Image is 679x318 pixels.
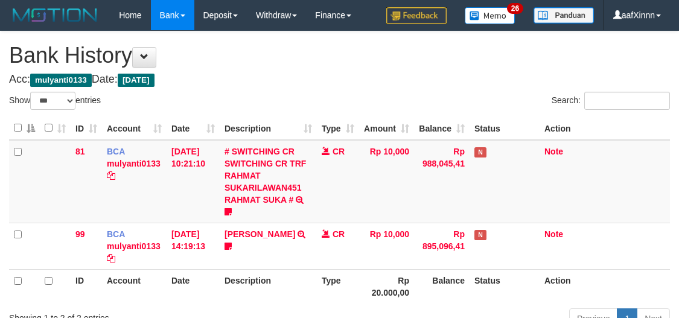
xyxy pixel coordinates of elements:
span: [DATE] [118,74,155,87]
th: Account: activate to sort column ascending [102,116,167,140]
img: MOTION_logo.png [9,6,101,24]
th: ID: activate to sort column ascending [71,116,102,140]
th: Date [167,269,220,304]
th: Description [220,269,317,304]
td: Rp 10,000 [359,140,414,223]
th: Amount: activate to sort column ascending [359,116,414,140]
th: Rp 20.000,00 [359,269,414,304]
span: BCA [107,147,125,156]
span: Has Note [474,147,486,157]
label: Show entries [9,92,101,110]
a: Note [544,147,563,156]
td: Rp 10,000 [359,223,414,269]
a: mulyanti0133 [107,241,161,251]
span: CR [333,229,345,239]
th: Description: activate to sort column ascending [220,116,317,140]
h1: Bank History [9,43,670,68]
select: Showentries [30,92,75,110]
th: Date: activate to sort column ascending [167,116,220,140]
img: Button%20Memo.svg [465,7,515,24]
th: : activate to sort column ascending [40,116,71,140]
td: [DATE] 10:21:10 [167,140,220,223]
a: Copy mulyanti0133 to clipboard [107,171,115,180]
a: Note [544,229,563,239]
span: BCA [107,229,125,239]
th: ID [71,269,102,304]
a: Copy mulyanti0133 to clipboard [107,253,115,263]
th: Balance [414,269,470,304]
span: 99 [75,229,85,239]
a: # SWITCHING CR SWITCHING CR TRF RAHMAT SUKARILAWAN451 RAHMAT SUKA # [225,147,306,205]
th: Status [470,116,540,140]
a: [PERSON_NAME] [225,229,295,239]
img: Feedback.jpg [386,7,447,24]
span: 26 [507,3,523,14]
th: Balance: activate to sort column ascending [414,116,470,140]
h4: Acc: Date: [9,74,670,86]
th: Action [540,116,670,140]
th: Action [540,269,670,304]
img: panduan.png [534,7,594,24]
span: Has Note [474,230,486,240]
td: Rp 988,045,41 [414,140,470,223]
label: Search: [552,92,670,110]
span: mulyanti0133 [30,74,92,87]
th: Status [470,269,540,304]
th: Type [317,269,359,304]
input: Search: [584,92,670,110]
td: Rp 895,096,41 [414,223,470,269]
span: CR [333,147,345,156]
th: Account [102,269,167,304]
span: 81 [75,147,85,156]
a: mulyanti0133 [107,159,161,168]
th: Type: activate to sort column ascending [317,116,359,140]
td: [DATE] 14:19:13 [167,223,220,269]
th: : activate to sort column descending [9,116,40,140]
